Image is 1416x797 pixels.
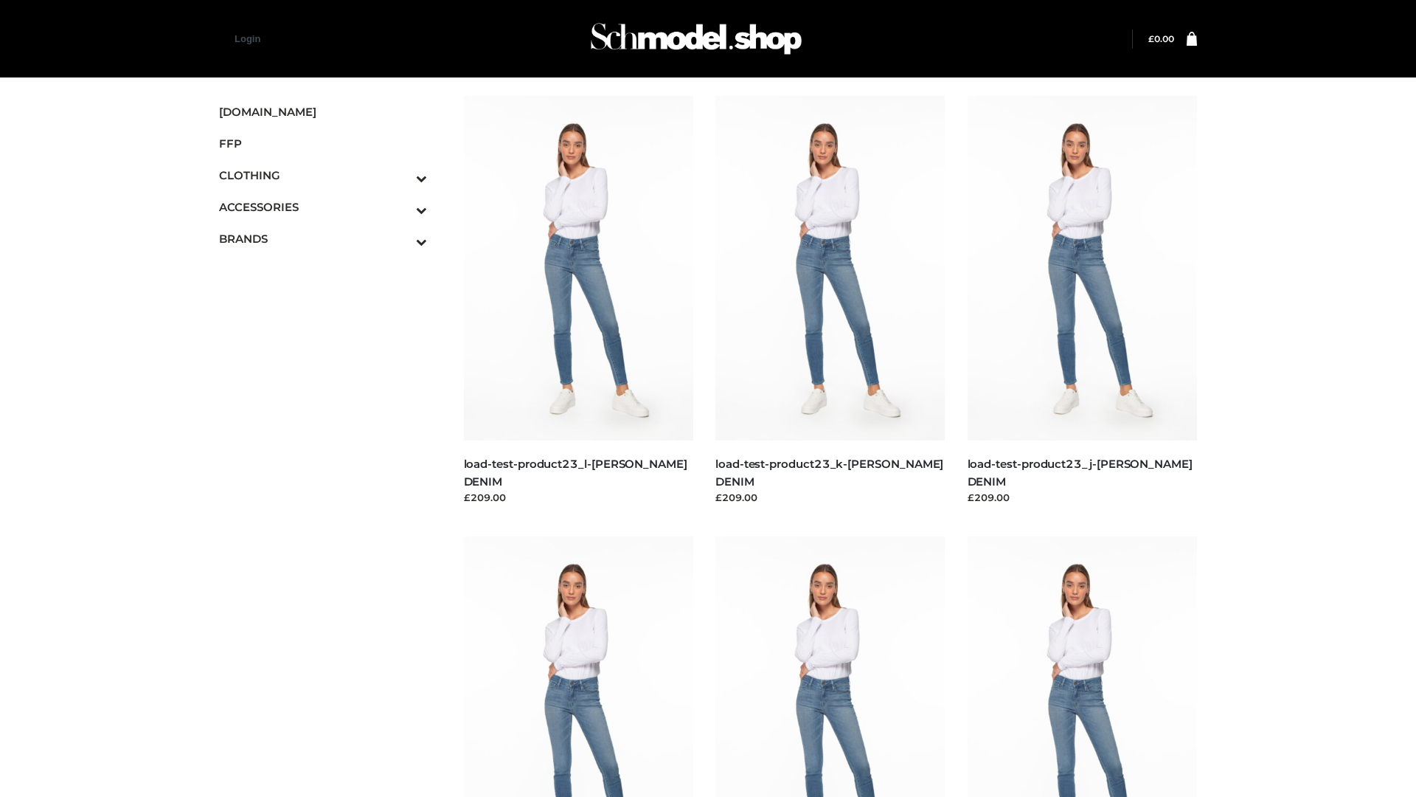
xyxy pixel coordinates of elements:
div: £209.00 [715,490,945,505]
a: BRANDSToggle Submenu [219,223,427,255]
a: CLOTHINGToggle Submenu [219,159,427,191]
button: Toggle Submenu [375,223,427,255]
bdi: 0.00 [1148,33,1174,44]
span: ACCESSORIES [219,199,427,215]
button: Toggle Submenu [375,159,427,191]
div: £209.00 [968,490,1198,505]
span: £ [1148,33,1154,44]
a: Login [235,33,260,44]
button: Toggle Submenu [375,191,427,223]
a: [DOMAIN_NAME] [219,96,427,128]
span: FFP [219,135,427,152]
a: load-test-product23_l-[PERSON_NAME] DENIM [464,457,687,488]
span: [DOMAIN_NAME] [219,103,427,120]
a: FFP [219,128,427,159]
a: load-test-product23_k-[PERSON_NAME] DENIM [715,457,943,488]
a: ACCESSORIESToggle Submenu [219,191,427,223]
a: £0.00 [1148,33,1174,44]
img: Schmodel Admin 964 [586,10,807,68]
a: load-test-product23_j-[PERSON_NAME] DENIM [968,457,1193,488]
span: BRANDS [219,230,427,247]
div: £209.00 [464,490,694,505]
span: CLOTHING [219,167,427,184]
